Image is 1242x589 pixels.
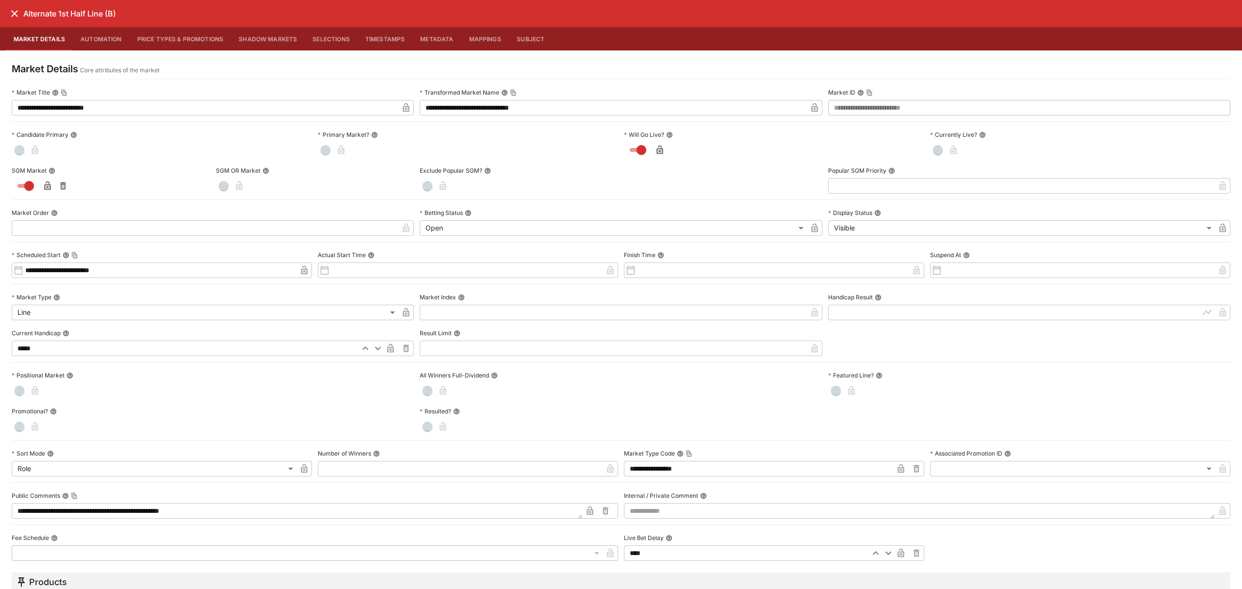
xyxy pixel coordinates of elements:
[666,535,672,541] button: Live Bet Delay
[71,492,78,499] button: Copy To Clipboard
[453,408,460,415] button: Resulted?
[12,461,296,476] div: Role
[73,27,130,50] button: Automation
[420,407,451,415] p: Resulted?
[484,167,491,174] button: Exclude Popular SGM?
[318,449,371,458] p: Number of Winners
[358,27,413,50] button: Timestamps
[12,305,398,320] div: Line
[828,166,886,175] p: Popular SGM Priority
[509,27,553,50] button: Subject
[420,371,489,379] p: All Winners Full-Dividend
[71,252,78,259] button: Copy To Clipboard
[828,220,1215,236] div: Visible
[216,166,261,175] p: SGM OR Market
[857,89,864,96] button: Market IDCopy To Clipboard
[412,27,461,50] button: Metadata
[1004,450,1011,457] button: Associated Promotion ID
[930,449,1002,458] p: Associated Promotion ID
[420,220,806,236] div: Open
[23,9,116,19] h6: Alternate 1st Half Line (B)
[876,372,882,379] button: Featured Line?
[12,251,61,259] p: Scheduled Start
[458,294,465,301] button: Market Index
[963,252,970,259] button: Suspend At
[420,329,452,337] p: Result Limit
[12,329,61,337] p: Current Handicap
[47,450,54,457] button: Sort Mode
[624,491,698,500] p: Internal / Private Comment
[828,88,855,97] p: Market ID
[979,131,986,138] button: Currently Live?
[12,293,51,301] p: Market Type
[874,210,881,216] button: Display Status
[49,167,55,174] button: SGM Market
[51,535,58,541] button: Fee Schedule
[491,372,498,379] button: All Winners Full-Dividend
[52,89,59,96] button: Market TitleCopy To Clipboard
[420,166,482,175] p: Exclude Popular SGM?
[6,5,23,22] button: close
[875,294,882,301] button: Handicap Result
[12,491,60,500] p: Public Comments
[12,371,65,379] p: Positional Market
[828,371,874,379] p: Featured Line?
[61,89,67,96] button: Copy To Clipboard
[50,408,57,415] button: Promotional?
[624,534,664,542] p: Live Bet Delay
[368,252,375,259] button: Actual Start Time
[510,89,517,96] button: Copy To Clipboard
[371,131,378,138] button: Primary Market?
[12,88,50,97] p: Market Title
[888,167,895,174] button: Popular SGM Priority
[624,131,664,139] p: Will Go Live?
[130,27,231,50] button: Price Types & Promotions
[70,131,77,138] button: Candidate Primary
[420,88,499,97] p: Transformed Market Name
[828,209,872,217] p: Display Status
[624,449,675,458] p: Market Type Code
[12,407,48,415] p: Promotional?
[29,576,67,588] h5: Products
[6,27,73,50] button: Market Details
[318,131,369,139] p: Primary Market?
[62,492,69,499] button: Public CommentsCopy To Clipboard
[465,210,472,216] button: Betting Status
[12,449,45,458] p: Sort Mode
[454,330,460,337] button: Result Limit
[501,89,508,96] button: Transformed Market NameCopy To Clipboard
[624,251,655,259] p: Finish Time
[373,450,380,457] button: Number of Winners
[657,252,664,259] button: Finish Time
[12,131,68,139] p: Candidate Primary
[12,209,49,217] p: Market Order
[318,251,366,259] p: Actual Start Time
[686,450,692,457] button: Copy To Clipboard
[828,293,873,301] p: Handicap Result
[51,210,58,216] button: Market Order
[12,63,78,75] h4: Market Details
[461,27,509,50] button: Mappings
[66,372,73,379] button: Positional Market
[930,131,977,139] p: Currently Live?
[677,450,684,457] button: Market Type CodeCopy To Clipboard
[930,251,961,259] p: Suspend At
[700,492,707,499] button: Internal / Private Comment
[53,294,60,301] button: Market Type
[866,89,873,96] button: Copy To Clipboard
[420,293,456,301] p: Market Index
[666,131,673,138] button: Will Go Live?
[12,534,49,542] p: Fee Schedule
[305,27,358,50] button: Selections
[231,27,305,50] button: Shadow Markets
[63,330,69,337] button: Current Handicap
[80,65,160,75] p: Core attributes of the market
[12,166,47,175] p: SGM Market
[63,252,69,259] button: Scheduled StartCopy To Clipboard
[262,167,269,174] button: SGM OR Market
[420,209,463,217] p: Betting Status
